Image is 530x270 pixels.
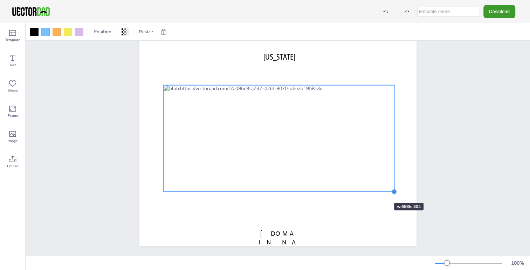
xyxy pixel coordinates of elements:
span: Text [9,62,16,68]
span: [DOMAIN_NAME] [258,230,297,255]
span: [US_STATE] [263,52,295,61]
span: Shape [8,88,18,93]
input: template name [417,7,480,16]
button: Resize [136,26,156,38]
div: 100 % [509,260,526,266]
img: VectorDad-1.png [11,6,51,17]
button: Download [483,5,515,18]
span: Frame [8,113,18,119]
span: Template [5,37,20,43]
span: Upload [7,163,19,169]
span: Position [92,28,113,35]
div: w: 658 h: 304 [394,203,424,210]
span: Image [8,138,18,144]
